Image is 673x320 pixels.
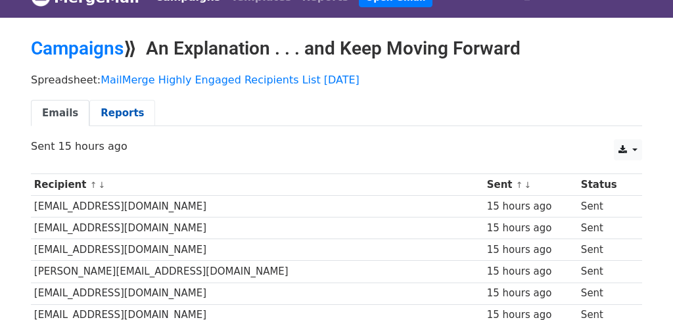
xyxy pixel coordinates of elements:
[31,196,484,217] td: [EMAIL_ADDRESS][DOMAIN_NAME]
[31,283,484,304] td: [EMAIL_ADDRESS][DOMAIN_NAME]
[487,242,575,258] div: 15 hours ago
[578,261,634,283] td: Sent
[516,180,523,190] a: ↑
[89,100,155,127] a: Reports
[31,100,89,127] a: Emails
[101,74,360,86] a: MailMerge Highly Engaged Recipients List [DATE]
[484,174,578,196] th: Sent
[487,199,575,214] div: 15 hours ago
[524,180,532,190] a: ↓
[31,217,484,239] td: [EMAIL_ADDRESS][DOMAIN_NAME]
[31,37,642,60] h2: ⟫ An Explanation . . . and Keep Moving Forward
[31,261,484,283] td: [PERSON_NAME][EMAIL_ADDRESS][DOMAIN_NAME]
[31,37,124,59] a: Campaigns
[578,283,634,304] td: Sent
[31,174,484,196] th: Recipient
[90,180,97,190] a: ↑
[578,217,634,239] td: Sent
[98,180,105,190] a: ↓
[31,73,642,87] p: Spreadsheet:
[487,221,575,236] div: 15 hours ago
[578,239,634,261] td: Sent
[31,239,484,261] td: [EMAIL_ADDRESS][DOMAIN_NAME]
[31,139,642,153] p: Sent 15 hours ago
[578,174,634,196] th: Status
[578,196,634,217] td: Sent
[607,257,673,320] iframe: Chat Widget
[487,264,575,279] div: 15 hours ago
[487,286,575,301] div: 15 hours ago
